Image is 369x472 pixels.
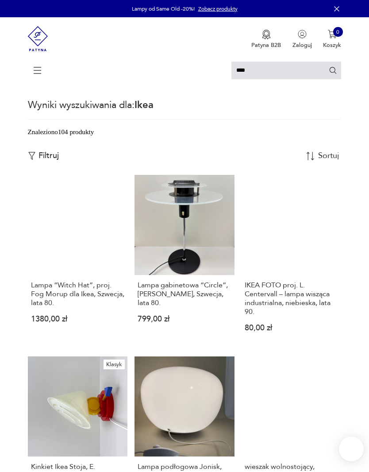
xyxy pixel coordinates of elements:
p: 80,00 zł [245,325,338,332]
button: Szukaj [329,66,337,74]
h3: Lampa gabinetowa “Circle”, [PERSON_NAME], Szwecja, lata 80. [138,281,231,307]
img: Sort Icon [306,152,315,160]
p: Patyna B2B [251,41,281,49]
a: Lampa “Witch Hat”, proj. Fog Morup dla Ikea, Szwecja, lata 80.Lampa “Witch Hat”, proj. Fog Morup ... [28,175,128,345]
img: Ikona koszyka [328,30,337,39]
button: Patyna B2B [251,30,281,49]
button: 0Koszyk [323,30,341,49]
a: Lampa gabinetowa “Circle”, IKEA, Szwecja, lata 80.Lampa gabinetowa “Circle”, [PERSON_NAME], Szwec... [135,175,234,345]
a: Zobacz produkty [198,5,238,12]
div: 0 [333,27,343,37]
p: Koszyk [323,41,341,49]
button: Zaloguj [292,30,312,49]
img: Ikonka użytkownika [298,30,307,39]
p: Filtruj [38,151,59,161]
button: Filtruj [28,151,59,161]
img: Ikonka filtrowania [28,152,36,160]
a: IKEA FOTO proj. L. Centervall – lampa wisząca industrialna, niebieska, lata 90.IKEA FOTO proj. L.... [242,175,342,345]
p: 1380,00 zł [31,316,124,323]
img: Ikona medalu [262,30,271,39]
p: 799,00 zł [138,316,231,323]
img: Patyna - sklep z meblami i dekoracjami vintage [28,17,48,60]
span: Ikea [135,98,154,112]
a: Ikona medaluPatyna B2B [251,30,281,49]
p: Wyniki wyszukiwania dla: [28,98,342,120]
div: Sortuj według daty dodania [318,152,340,160]
iframe: Smartsupp widget button [339,437,364,461]
div: Znaleziono 104 produkty [28,127,94,137]
p: Lampy od Same Old -20%! [132,5,195,12]
h3: Lampa “Witch Hat”, proj. Fog Morup dla Ikea, Szwecja, lata 80. [31,281,124,307]
p: Zaloguj [292,41,312,49]
h3: IKEA FOTO proj. L. Centervall – lampa wisząca industrialna, niebieska, lata 90. [245,281,338,316]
